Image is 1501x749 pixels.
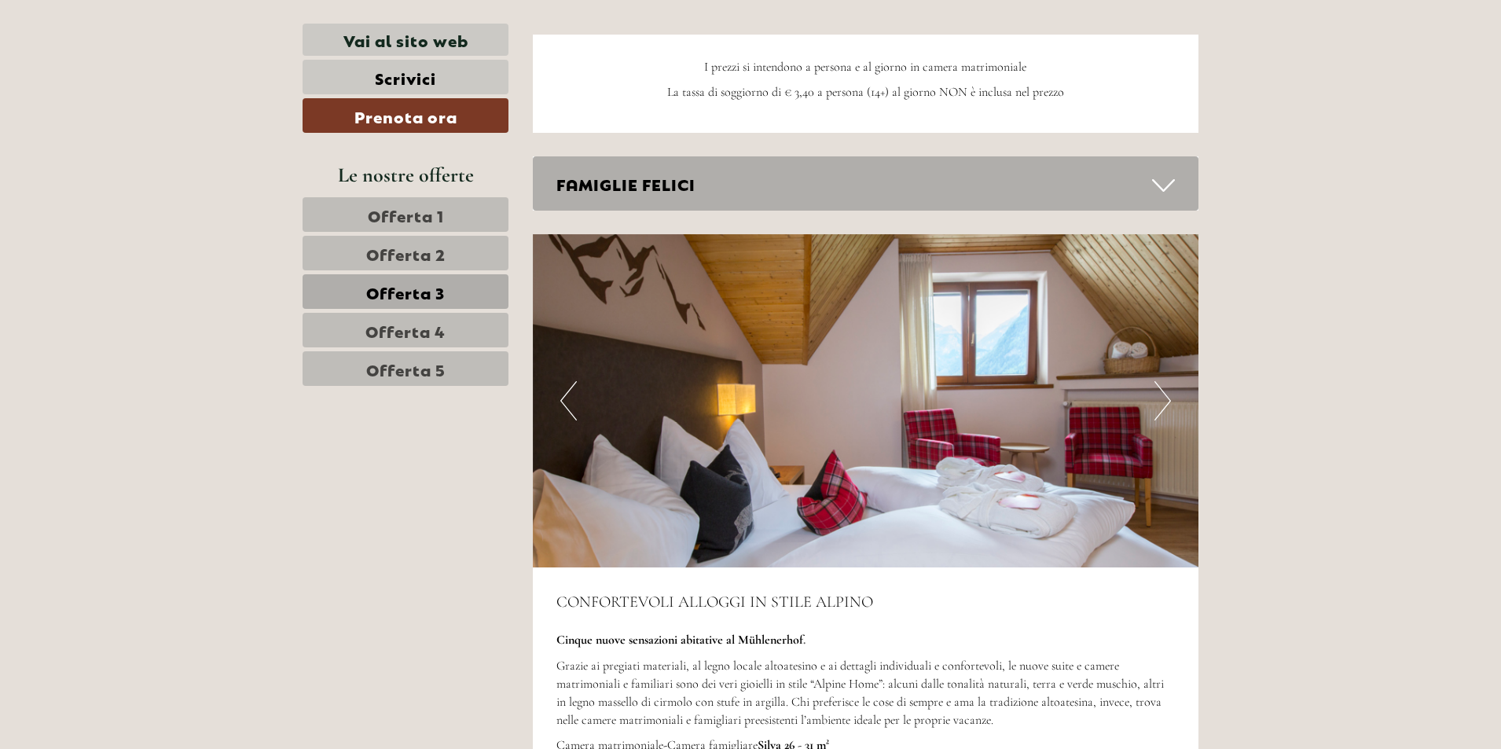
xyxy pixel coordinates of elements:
span: Offerta 2 [366,242,446,264]
a: Scrivici [303,60,508,94]
button: Next [1154,381,1171,420]
span: Offerta 5 [366,358,446,380]
a: Vai al sito web [303,24,508,56]
div: giovedì [275,12,344,39]
div: Buon giorno, come possiamo aiutarla? [12,42,218,90]
strong: Cinque nuove sensazioni abitative al Mühlenerhof [556,632,806,648]
a: Prenota ora [303,98,508,133]
div: [GEOGRAPHIC_DATA] [24,46,210,58]
span: I prezzi si intendono a persona e al giorno in camera matrimoniale [704,59,1026,75]
span: Offerta 4 [365,319,446,341]
span: CONFORTEVOLI ALLOGGI IN STILE ALPINO [556,593,873,611]
span: . [803,632,806,648]
span: Offerta 1 [368,204,444,226]
button: Invia [527,407,619,442]
div: FAMIGLIE FELICI [533,156,1199,211]
span: Offerta 3 [366,281,445,303]
p: Grazie ai pregiati materiali, al legno locale altoatesino e ai dettagli individuali e confortevol... [556,657,1176,729]
div: Le nostre offerte [303,160,508,189]
small: 08:01 [24,76,210,87]
span: La tassa di soggiorno di € 3,40 a persona (14+) al giorno NON è inclusa nel prezzo [667,84,1064,100]
button: Previous [560,381,577,420]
